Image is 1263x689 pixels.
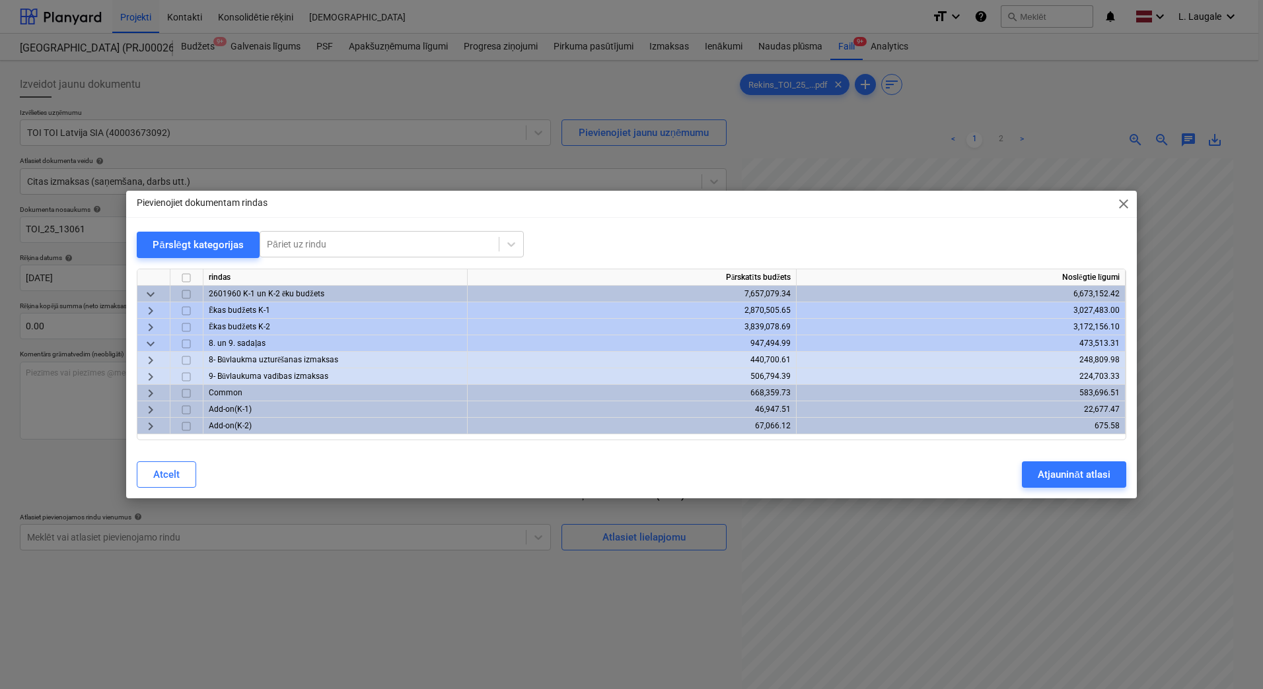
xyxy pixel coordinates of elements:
[473,418,791,434] div: 67,066.12
[802,335,1120,352] div: 473,513.31
[473,401,791,418] div: 46,947.51
[143,369,159,385] span: keyboard_arrow_right
[802,385,1120,401] div: 583,696.51
[1022,461,1126,488] button: Atjaunināt atlasi
[143,418,159,434] span: keyboard_arrow_right
[143,336,159,352] span: keyboard_arrow_down
[802,418,1120,434] div: 675.58
[209,405,252,414] span: Add-on(K-1)
[209,306,270,315] span: Ēkas budžets K-1
[143,352,159,368] span: keyboard_arrow_right
[209,372,328,381] span: 9- Būvlaukuma vadības izmaksas
[143,303,159,319] span: keyboard_arrow_right
[137,232,260,258] button: Pārslēgt kategorijas
[203,269,468,286] div: rindas
[137,461,196,488] button: Atcelt
[802,401,1120,418] div: 22,677.47
[143,286,159,302] span: keyboard_arrow_down
[209,289,324,298] span: 2601960 K-1 un K-2 ēku budžets
[468,269,797,286] div: Pārskatīts budžets
[209,421,252,430] span: Add-on(K-2)
[209,322,270,331] span: Ēkas budžets K-2
[802,319,1120,335] div: 3,172,156.10
[797,269,1126,286] div: Noslēgtie līgumi
[473,302,791,319] div: 2,870,505.65
[802,368,1120,385] div: 224,703.33
[802,302,1120,319] div: 3,027,483.00
[137,196,268,210] p: Pievienojiet dokumentam rindas
[473,368,791,385] div: 506,794.39
[473,335,791,352] div: 947,494.99
[209,339,266,348] span: 8. un 9. sadaļas
[1116,196,1132,212] span: close
[473,352,791,368] div: 440,700.61
[209,388,242,397] span: Common
[473,286,791,302] div: 7,657,079.34
[1038,466,1110,483] div: Atjaunināt atlasi
[153,236,244,253] div: Pārslēgt kategorijas
[473,385,791,401] div: 668,359.73
[143,319,159,335] span: keyboard_arrow_right
[473,319,791,335] div: 3,839,078.69
[1197,626,1263,689] iframe: Chat Widget
[153,466,180,483] div: Atcelt
[143,385,159,401] span: keyboard_arrow_right
[143,402,159,418] span: keyboard_arrow_right
[802,286,1120,302] div: 6,673,152.42
[802,352,1120,368] div: 248,809.98
[209,355,338,364] span: 8- Būvlaukma uzturēšanas izmaksas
